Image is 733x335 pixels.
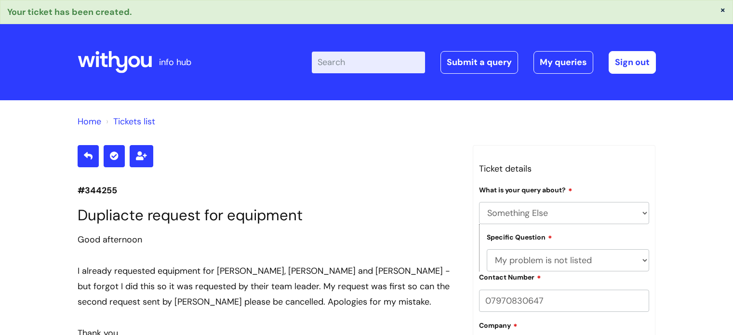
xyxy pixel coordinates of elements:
[78,183,458,198] p: #344255
[479,272,541,281] label: Contact Number
[479,320,518,330] label: Company
[720,5,726,14] button: ×
[533,51,593,73] a: My queries
[78,206,458,224] h1: Dupliacte request for equipment
[78,232,458,247] div: Good afternoon
[440,51,518,73] a: Submit a query
[104,114,155,129] li: Tickets list
[78,114,101,129] li: Solution home
[479,161,650,176] h3: Ticket details
[479,185,573,194] label: What is your query about?
[312,51,656,73] div: | -
[487,232,552,241] label: Specific Question
[78,263,458,310] div: I already requested equipment for [PERSON_NAME], [PERSON_NAME] and [PERSON_NAME] - but forgot I d...
[113,116,155,127] a: Tickets list
[78,116,101,127] a: Home
[312,52,425,73] input: Search
[609,51,656,73] a: Sign out
[159,54,191,70] p: info hub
